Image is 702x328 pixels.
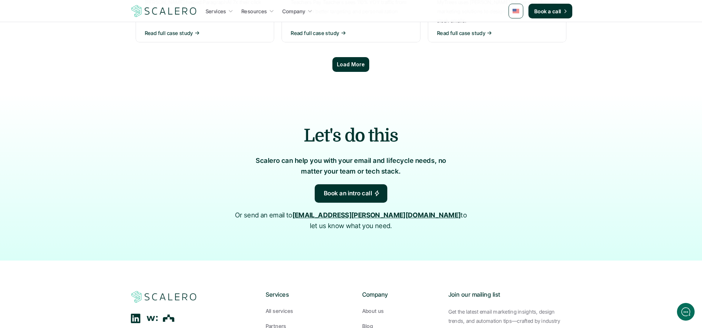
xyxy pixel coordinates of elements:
[11,36,136,48] h1: Hi! Welcome to Scalero.
[11,49,136,84] h2: Let us know if we can help with lifecycle marketing.
[206,7,226,15] p: Services
[362,290,437,300] p: Company
[145,29,265,37] button: Read full case study
[291,29,411,37] button: Read full case study
[147,313,158,324] div: Wellfound
[291,29,339,37] p: Read full case study
[160,123,543,148] h2: Let's do this
[448,290,572,300] p: Join our mailing list
[266,290,340,300] p: Services
[315,184,388,203] a: Book an intro call
[266,307,340,315] a: All services
[324,189,373,198] p: Book an intro call
[362,307,384,315] p: About us
[437,29,558,37] button: Read full case study
[130,290,198,304] img: Scalero company logo
[677,303,695,321] iframe: gist-messenger-bubble-iframe
[528,4,572,18] a: Book a call
[241,7,267,15] p: Resources
[48,102,88,108] span: New conversation
[130,313,141,324] div: Linkedin
[11,98,136,112] button: New conversation
[130,4,198,18] img: Scalero company logo
[145,29,193,37] p: Read full case study
[130,290,198,303] a: Scalero company logo
[293,211,461,219] a: [EMAIL_ADDRESS][PERSON_NAME][DOMAIN_NAME]
[534,7,561,15] p: Book a call
[437,29,485,37] p: Read full case study
[337,62,365,68] p: Load More
[362,307,437,315] a: About us
[231,210,471,231] p: Or send an email to to let us know what you need.
[266,307,293,315] p: All services
[248,156,454,177] p: Scalero can help you with your email and lifecycle needs, no matter your team or tech stack.
[163,313,175,324] div: The Org
[282,7,305,15] p: Company
[62,258,93,262] span: We run on Gist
